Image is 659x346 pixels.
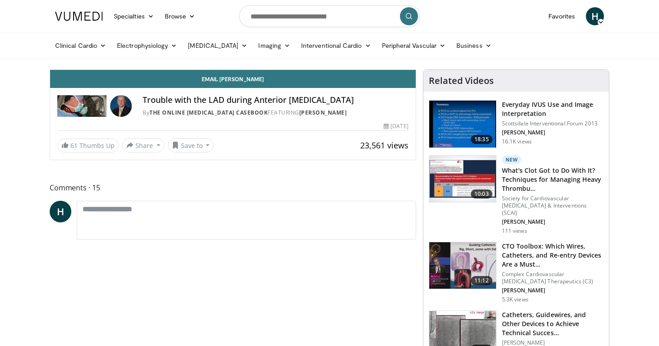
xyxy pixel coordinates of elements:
[122,138,164,152] button: Share
[57,95,107,117] img: The Online Cardiac Catheterization Casebook
[429,155,603,235] a: 10:03 New What's Clot Got to Do With It? Techniques for Managing Heavy Thrombu… Society for Cardi...
[110,95,132,117] img: Avatar
[429,156,496,203] img: 9bafbb38-b40d-4e9d-b4cb-9682372bf72c.150x105_q85_crop-smart_upscale.jpg
[502,155,522,164] p: New
[168,138,214,152] button: Save to
[502,271,603,285] p: Complex Cardiovascular [MEDICAL_DATA] Therapeutics (C3)
[253,37,296,55] a: Imaging
[50,182,416,194] span: Comments 15
[502,287,603,294] p: [PERSON_NAME]
[502,310,603,337] h3: Catheters, Guidewires, and Other Devices to Achieve Technical Succes…
[502,166,603,193] h3: What's Clot Got to Do With It? Techniques for Managing Heavy Thrombu…
[429,100,603,148] a: 18:35 Everyday IVUS Use and Image Interpretation Scottsdale Interventional Forum 2013 [PERSON_NAM...
[55,12,103,21] img: VuMedi Logo
[143,95,408,105] h4: Trouble with the LAD during Anterior [MEDICAL_DATA]
[360,140,408,151] span: 23,561 views
[502,296,529,303] p: 5.3K views
[50,37,111,55] a: Clinical Cardio
[502,138,532,145] p: 16.1K views
[376,37,451,55] a: Peripheral Vascular
[502,195,603,217] p: Society for Cardiovascular [MEDICAL_DATA] & Interventions (SCAI)
[429,242,496,289] img: 69ae726e-f27f-4496-b005-e28b95c37244.150x105_q85_crop-smart_upscale.jpg
[451,37,497,55] a: Business
[429,75,494,86] h4: Related Videos
[159,7,201,25] a: Browse
[182,37,253,55] a: [MEDICAL_DATA]
[471,135,492,144] span: 18:35
[471,276,492,285] span: 11:12
[502,242,603,269] h3: CTO Toolbox: Which Wires, Catheters, and Re-entry Devices Are a Must…
[149,109,268,116] a: The Online [MEDICAL_DATA] Casebook
[586,7,604,25] a: H
[108,7,159,25] a: Specialties
[50,201,71,222] a: H
[543,7,580,25] a: Favorites
[502,120,603,127] p: Scottsdale Interventional Forum 2013
[384,122,408,130] div: [DATE]
[111,37,182,55] a: Electrophysiology
[70,141,78,150] span: 61
[502,100,603,118] h3: Everyday IVUS Use and Image Interpretation
[50,70,416,88] a: Email [PERSON_NAME]
[471,189,492,198] span: 10:03
[57,138,119,152] a: 61 Thumbs Up
[296,37,376,55] a: Interventional Cardio
[429,101,496,148] img: dTBemQywLidgNXR34xMDoxOjA4MTsiGN.150x105_q85_crop-smart_upscale.jpg
[502,218,603,226] p: [PERSON_NAME]
[502,129,603,136] p: [PERSON_NAME]
[299,109,347,116] a: [PERSON_NAME]
[429,242,603,303] a: 11:12 CTO Toolbox: Which Wires, Catheters, and Re-entry Devices Are a Must… Complex Cardiovascula...
[143,109,408,117] div: By FEATURING
[502,227,527,235] p: 111 views
[239,5,420,27] input: Search topics, interventions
